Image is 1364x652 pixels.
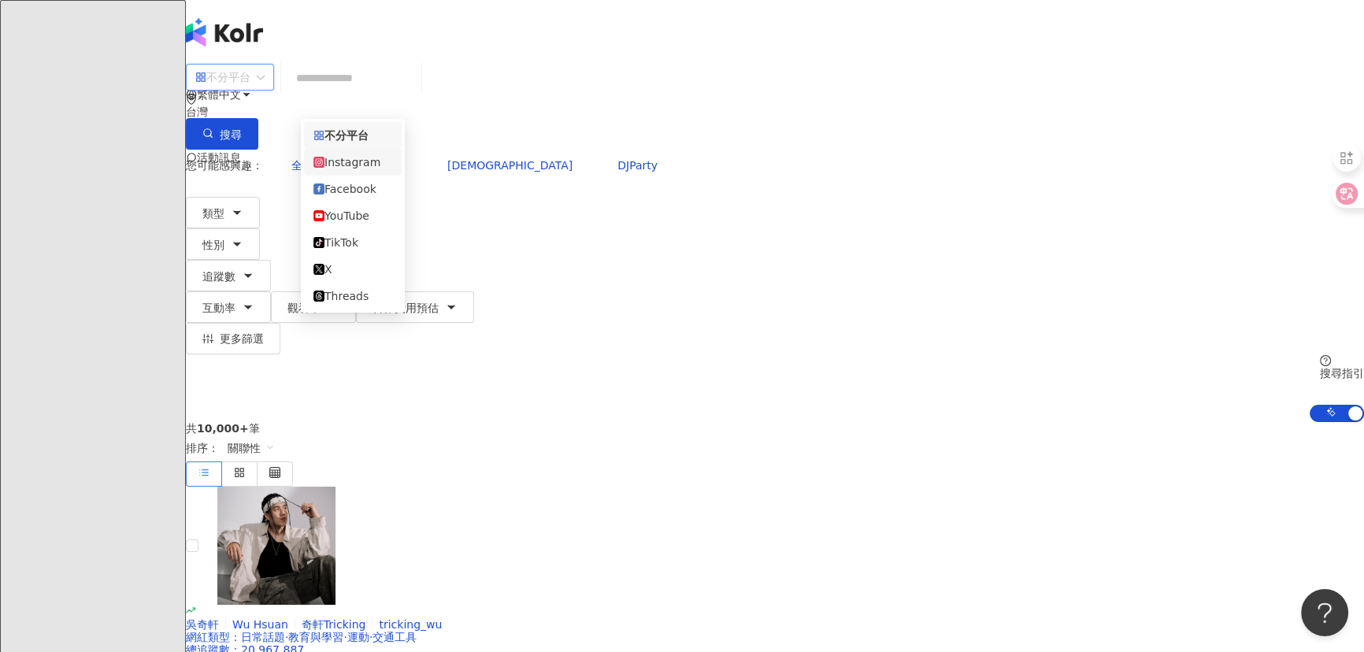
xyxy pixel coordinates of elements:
img: logo [186,18,263,46]
iframe: Help Scout Beacon - Open [1301,589,1348,636]
div: Threads [313,287,392,305]
span: 活動訊息 [197,151,241,164]
span: 吳奇軒 [186,618,219,631]
span: question-circle [1320,355,1331,366]
div: 網紅類型 ： [186,631,1364,643]
button: [DEMOGRAPHIC_DATA] [431,150,589,181]
span: 性別 [202,239,224,251]
button: 追蹤數 [186,260,271,291]
span: environment [186,94,197,105]
span: 日常話題 [241,631,285,643]
button: DJParty [601,150,674,181]
span: 關聯性 [228,435,275,461]
span: · [285,631,288,643]
span: 合作費用預估 [373,302,439,314]
span: DJParty [617,159,658,172]
div: 台灣 [186,106,1364,118]
div: 搜尋指引 [1320,367,1364,380]
div: Facebook [313,180,392,198]
div: YouTube [313,207,392,224]
div: TikTok [313,234,392,251]
button: 性別 [186,228,260,260]
span: 全聯好物 [291,159,335,172]
span: Wu Hsuan [232,618,288,631]
button: 類型 [186,197,260,228]
span: 追蹤數 [202,270,235,283]
span: appstore [313,130,324,141]
span: 奇軒Tricking [302,618,366,631]
span: 類型 [202,207,224,220]
div: X [313,261,392,278]
div: Instagram [313,154,392,171]
button: 觀看率 [271,291,356,323]
span: 搜尋 [220,128,242,141]
button: 合作費用預估 [356,291,474,323]
span: · [369,631,373,643]
div: 不分平台 [195,65,250,90]
div: 不分平台 [313,127,392,144]
button: 互動率 [186,291,271,323]
span: 更多篩選 [220,332,264,345]
span: 教育與學習 [288,631,343,643]
span: 10,000+ [197,422,249,435]
div: 共 筆 [186,422,1364,435]
span: tricking_wu [379,618,442,631]
span: 互動率 [202,302,235,314]
span: 交通工具 [373,631,417,643]
span: · [343,631,347,643]
button: 更多篩選 [186,323,280,354]
span: appstore [195,72,206,83]
span: 您可能感興趣： [186,159,263,172]
button: 搜尋 [186,118,258,150]
span: 運動 [347,631,369,643]
div: 排序： [186,435,1364,461]
span: [DEMOGRAPHIC_DATA] [447,159,573,172]
span: 觀看率 [287,302,321,314]
img: KOL Avatar [217,487,335,605]
button: 全聯好物 [275,150,352,181]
